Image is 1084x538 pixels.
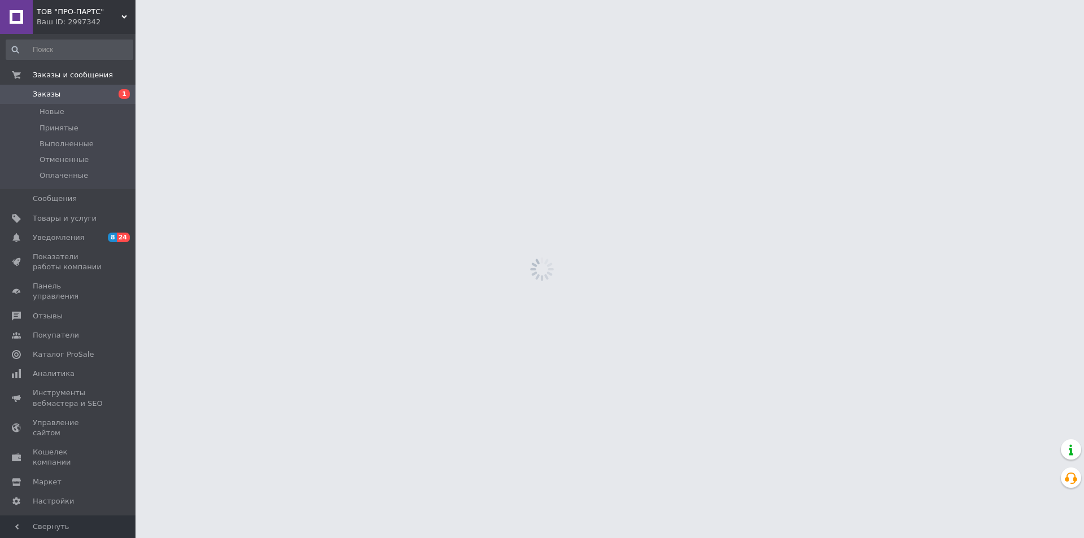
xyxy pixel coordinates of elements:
[40,107,64,117] span: Новые
[40,123,78,133] span: Принятые
[40,139,94,149] span: Выполненные
[33,213,97,224] span: Товары и услуги
[33,281,104,301] span: Панель управления
[37,17,135,27] div: Ваш ID: 2997342
[119,89,130,99] span: 1
[33,349,94,360] span: Каталог ProSale
[33,418,104,438] span: Управление сайтом
[33,496,74,506] span: Настройки
[33,388,104,408] span: Инструменты вебмастера и SEO
[33,311,63,321] span: Отзывы
[33,369,75,379] span: Аналитика
[40,170,88,181] span: Оплаченные
[37,7,121,17] span: ТОВ "ПРО-ПАРТС"
[33,477,62,487] span: Маркет
[33,330,79,340] span: Покупатели
[33,89,60,99] span: Заказы
[40,155,89,165] span: Отмененные
[108,233,117,242] span: 8
[117,233,130,242] span: 24
[6,40,133,60] input: Поиск
[33,194,77,204] span: Сообщения
[33,70,113,80] span: Заказы и сообщения
[33,233,84,243] span: Уведомления
[33,447,104,467] span: Кошелек компании
[33,252,104,272] span: Показатели работы компании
